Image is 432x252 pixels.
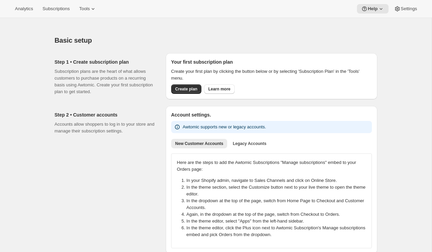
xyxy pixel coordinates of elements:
li: In the theme editor, select "Apps" from the left-hand sidebar. [186,218,370,225]
li: Again, in the dropdown at the top of the page, switch from Checkout to Orders. [186,211,370,218]
span: Tools [79,6,90,12]
span: Subscriptions [42,6,70,12]
span: Help [368,6,378,12]
button: Subscriptions [38,4,74,14]
p: Accounts allow shoppers to log in to your store and manage their subscription settings. [55,121,155,134]
button: Tools [75,4,101,14]
p: Awtomic supports new or legacy accounts. [183,124,266,130]
span: Basic setup [55,37,92,44]
button: Analytics [11,4,37,14]
button: Create plan [171,84,201,94]
p: Subscription plans are the heart of what allows customers to purchase products on a recurring bas... [55,68,155,95]
h2: Step 2 • Customer accounts [55,111,155,118]
h2: Your first subscription plan [171,59,372,65]
a: Learn more [204,84,234,94]
span: Learn more [208,86,230,92]
li: In your Shopify admin, navigate to Sales Channels and click on Online Store. [186,177,370,184]
li: In the theme section, select the Customize button next to your live theme to open the theme editor. [186,184,370,197]
p: Create your first plan by clicking the button below or by selecting 'Subscription Plan' in the 'T... [171,68,372,82]
li: In the dropdown at the top of the page, switch from Home Page to Checkout and Customer Accounts. [186,197,370,211]
p: Here are the steps to add the Awtomic Subscriptions "Manage subscriptions" embed to your Orders p... [177,159,366,173]
h2: Account settings. [171,111,372,118]
button: Legacy Accounts [229,139,270,148]
button: Settings [390,4,421,14]
span: Create plan [175,86,197,92]
span: Analytics [15,6,33,12]
button: Help [357,4,389,14]
span: New Customer Accounts [175,141,223,146]
span: Settings [401,6,417,12]
button: New Customer Accounts [171,139,228,148]
h2: Step 1 • Create subscription plan [55,59,155,65]
li: In the theme editor, click the Plus icon next to Awtomic Subscription's Manage subscriptions embe... [186,225,370,238]
span: Legacy Accounts [233,141,266,146]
